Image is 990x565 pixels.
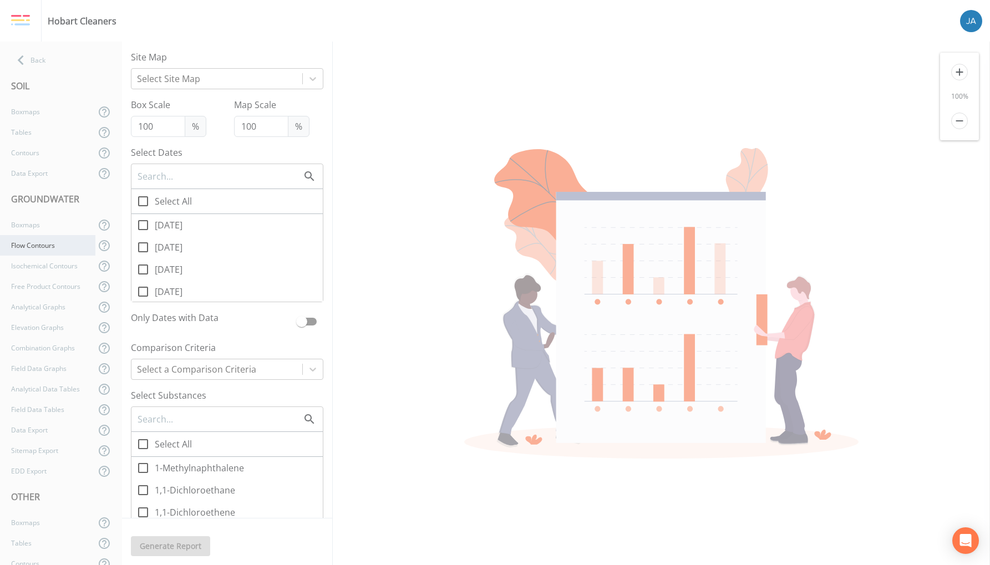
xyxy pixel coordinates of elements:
[155,483,235,497] span: 1,1-Dichloroethane
[136,169,303,184] input: Search...
[155,506,235,519] span: 1,1-Dichloroethene
[131,311,291,328] label: Only Dates with Data
[234,98,309,111] label: Map Scale
[131,50,323,64] label: Site Map
[131,98,206,111] label: Box Scale
[951,64,968,80] i: add
[464,148,859,458] img: undraw_report_building_chart-e1PV7-8T.svg
[185,116,206,137] span: %
[952,527,979,554] div: Open Intercom Messenger
[288,116,309,137] span: %
[11,14,30,27] img: logo
[48,14,116,28] div: Hobart Cleaners
[951,113,968,129] i: remove
[136,412,303,426] input: Search...
[155,285,182,298] span: [DATE]
[960,10,982,32] img: 747fbe677637578f4da62891070ad3f4
[131,146,323,159] label: Select Dates
[155,263,182,276] span: [DATE]
[940,91,979,101] div: 100 %
[155,461,244,475] span: 1-Methylnaphthalene
[155,218,182,232] span: [DATE]
[131,389,323,402] label: Select Substances
[155,195,192,208] span: Select All
[131,341,323,354] label: Comparison Criteria
[155,437,192,451] span: Select All
[155,241,182,254] span: [DATE]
